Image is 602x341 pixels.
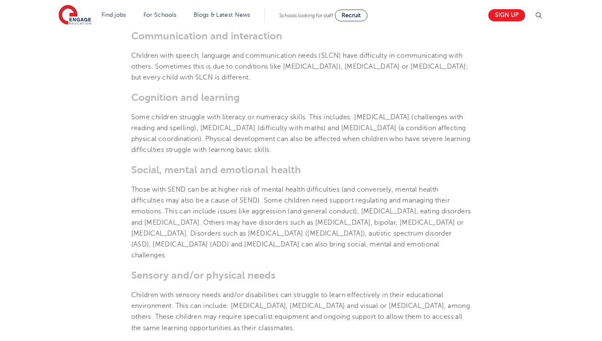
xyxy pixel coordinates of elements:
[131,291,470,332] span: Children with sensory needs and/or disabilities can struggle to learn effectively in their educat...
[131,30,282,42] span: Communication and interaction
[131,52,469,82] span: Children with speech, language and communication needs (SLCN) have difficulty in communicating wi...
[131,269,275,281] span: Sensory and/or physical needs
[131,92,240,103] span: Cognition and learning
[342,12,361,18] span: Recruit
[102,12,126,18] a: Find jobs
[59,5,91,26] img: Engage Education
[131,113,471,154] span: Some children struggle with literacy or numeracy skills. This includes: [MEDICAL_DATA] (challenge...
[194,12,250,18] a: Blogs & Latest News
[279,13,333,18] span: Schools looking for staff
[488,9,525,21] a: Sign up
[131,186,471,259] span: Those with SEND can be at higher risk of mental health difficulties (and conversely, mental healt...
[131,164,301,176] span: Social, mental and emotional health
[143,12,176,18] a: For Schools
[335,10,367,21] a: Recruit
